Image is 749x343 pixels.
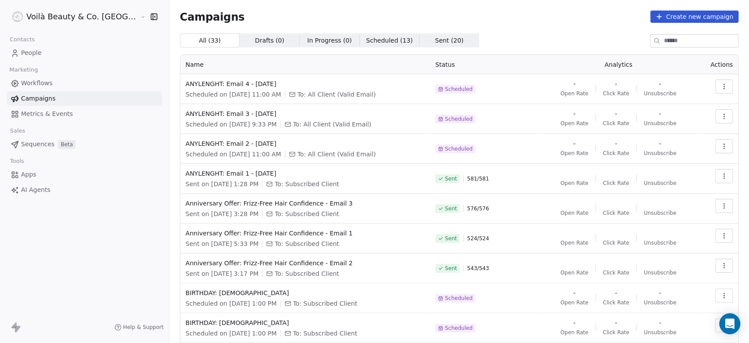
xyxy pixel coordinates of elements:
[180,11,245,23] span: Campaigns
[603,269,629,276] span: Click Rate
[659,139,661,148] span: -
[186,109,425,118] span: ANYLENGHT: Email 3 - [DATE]
[467,235,489,242] span: 524 / 524
[186,209,258,218] span: Sent on [DATE] 3:28 PM
[21,94,55,103] span: Campaigns
[560,150,588,157] span: Open Rate
[560,269,588,276] span: Open Rate
[573,79,575,88] span: -
[21,79,53,88] span: Workflows
[186,120,277,129] span: Scheduled on [DATE] 9:33 PM
[615,109,617,118] span: -
[560,299,588,306] span: Open Rate
[186,79,425,88] span: ANYLENGHT: Email 4 - [DATE]
[644,120,676,127] span: Unsubscribe
[11,9,134,24] button: Voilà Beauty & Co. [GEOGRAPHIC_DATA]
[7,167,162,182] a: Apps
[275,209,339,218] span: To: Subscribed Client
[615,318,617,327] span: -
[659,109,661,118] span: -
[445,145,473,152] span: Scheduled
[644,150,676,157] span: Unsubscribe
[603,329,629,336] span: Click Rate
[7,91,162,106] a: Campaigns
[603,180,629,187] span: Click Rate
[115,324,164,331] a: Help & Support
[307,36,352,45] span: In Progress ( 0 )
[445,116,473,123] span: Scheduled
[644,180,676,187] span: Unsubscribe
[275,269,339,278] span: To: Subscribed Client
[430,55,540,74] th: Status
[697,55,738,74] th: Actions
[6,63,42,76] span: Marketing
[644,269,676,276] span: Unsubscribe
[615,79,617,88] span: -
[659,318,661,327] span: -
[186,329,277,338] span: Scheduled on [DATE] 1:00 PM
[186,229,425,238] span: Anniversary Offer: Frizz-Free Hair Confidence - Email 1
[297,150,376,159] span: To: All Client (Valid Email)
[467,205,489,212] span: 576 / 576
[644,90,676,97] span: Unsubscribe
[603,120,629,127] span: Click Rate
[180,55,430,74] th: Name
[560,120,588,127] span: Open Rate
[603,150,629,157] span: Click Rate
[6,33,39,46] span: Contacts
[445,325,473,332] span: Scheduled
[275,239,339,248] span: To: Subscribed Client
[21,170,36,179] span: Apps
[186,289,425,297] span: BIRTHDAY: [DEMOGRAPHIC_DATA]
[603,239,629,246] span: Click Rate
[186,299,277,308] span: Scheduled on [DATE] 1:00 PM
[560,239,588,246] span: Open Rate
[573,289,575,297] span: -
[435,36,463,45] span: Sent ( 20 )
[255,36,284,45] span: Drafts ( 0 )
[659,289,661,297] span: -
[573,109,575,118] span: -
[186,269,258,278] span: Sent on [DATE] 3:17 PM
[275,180,339,188] span: To: Subscribed Client
[560,209,588,217] span: Open Rate
[644,329,676,336] span: Unsubscribe
[186,150,281,159] span: Scheduled on [DATE] 11:00 AM
[186,259,425,267] span: Anniversary Offer: Frizz-Free Hair Confidence - Email 2
[644,239,676,246] span: Unsubscribe
[6,155,28,168] span: Tools
[7,107,162,121] a: Metrics & Events
[603,299,629,306] span: Click Rate
[6,124,29,137] span: Sales
[540,55,697,74] th: Analytics
[659,79,661,88] span: -
[21,140,54,149] span: Sequences
[615,139,617,148] span: -
[12,11,23,22] img: Voila_Beauty_And_Co_Logo.png
[186,180,258,188] span: Sent on [DATE] 1:28 PM
[186,139,425,148] span: ANYLENGHT: Email 2 - [DATE]
[445,205,457,212] span: Sent
[293,329,358,338] span: To: Subscribed Client
[644,209,676,217] span: Unsubscribe
[445,235,457,242] span: Sent
[186,90,281,99] span: Scheduled on [DATE] 11:00 AM
[21,48,42,58] span: People
[560,180,588,187] span: Open Rate
[186,318,425,327] span: BIRTHDAY: [DEMOGRAPHIC_DATA]
[445,265,457,272] span: Sent
[573,318,575,327] span: -
[26,11,138,22] span: Voilà Beauty & Co. [GEOGRAPHIC_DATA]
[186,239,258,248] span: Sent on [DATE] 5:33 PM
[650,11,738,23] button: Create new campaign
[644,299,676,306] span: Unsubscribe
[186,169,425,178] span: ANYLENGHT: Email 1 - [DATE]
[603,90,629,97] span: Click Rate
[719,313,740,334] div: Open Intercom Messenger
[573,139,575,148] span: -
[21,109,73,119] span: Metrics & Events
[123,324,164,331] span: Help & Support
[297,90,376,99] span: To: All Client (Valid Email)
[7,183,162,197] a: AI Agents
[445,295,473,302] span: Scheduled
